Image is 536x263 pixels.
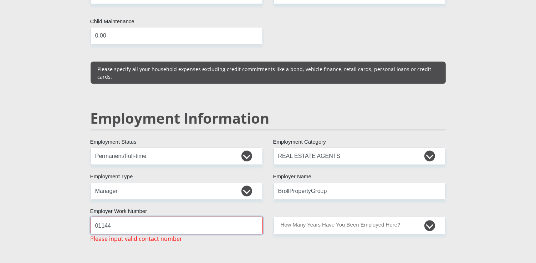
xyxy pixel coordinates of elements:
[98,65,439,80] p: Please specify all your household expenses excluding credit commitments like a bond, vehicle fina...
[91,110,446,127] h2: Employment Information
[91,234,183,243] span: Please input valid contact number
[274,182,446,200] input: Employer's Name
[91,27,263,45] input: Expenses - Child Maintenance
[91,217,263,234] input: Employer Work Number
